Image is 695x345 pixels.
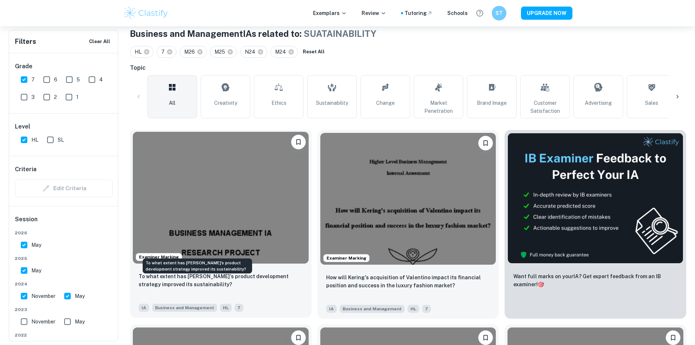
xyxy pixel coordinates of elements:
h6: Criteria [15,165,36,174]
a: Schools [447,9,468,17]
div: N24 [240,46,267,58]
span: 7 [161,48,168,56]
button: UPGRADE NOW [521,7,572,20]
span: Change [376,99,395,107]
button: Clear All [87,36,112,47]
p: Exemplars [313,9,347,17]
span: All [169,99,175,107]
a: ThumbnailWant full marks on yourIA? Get expert feedback from an IB examiner! [505,130,686,319]
a: Examiner MarkingBookmarkTo what extent has Zara's product development strategy improved its susta... [130,130,312,319]
span: 5 [77,76,80,84]
div: 7 [157,46,177,58]
span: May [31,241,41,249]
span: 3 [31,93,35,101]
h6: Filters [15,37,36,47]
button: Bookmark [478,330,493,345]
span: Examiner Marking [136,254,182,260]
span: May [31,267,41,275]
p: Want full marks on your IA ? Get expert feedback from an IB examiner! [513,272,677,288]
span: M25 [215,48,228,56]
span: M24 [275,48,289,56]
button: Bookmark [666,330,680,345]
span: May [75,318,85,326]
button: ST [492,6,506,20]
span: 2023 [15,306,113,313]
span: HL [31,136,38,144]
img: Clastify logo [123,6,169,20]
span: IA [139,304,149,312]
span: May [75,292,85,300]
span: Sustainability [316,99,348,107]
span: Market Penetration [417,99,460,115]
span: 4 [99,76,103,84]
h6: Level [15,122,113,131]
span: 7 [31,76,35,84]
span: 2025 [15,255,113,262]
span: November [31,292,55,300]
span: SUATAINABILITY [304,28,377,39]
p: Review [362,9,386,17]
div: HL [130,46,154,58]
span: HL [135,48,145,56]
button: Bookmark [291,135,306,149]
span: Brand Image [477,99,507,107]
span: 7 [422,305,431,313]
div: To what extent has [PERSON_NAME]'s product development strategy improved its sustainability? [143,258,252,273]
span: November [31,318,55,326]
img: Thumbnail [507,133,683,264]
span: Ethics [271,99,286,107]
h6: Grade [15,62,113,71]
button: Bookmark [291,330,306,345]
span: 6 [54,76,57,84]
span: Examiner Marking [324,255,369,261]
div: M24 [270,46,298,58]
p: How will Kering's acquisition of Valentino impact its financial position and success in the luxur... [326,273,490,290]
p: To what extent has Zara's product development strategy improved its sustainability? [139,272,303,288]
img: Business and Management IA example thumbnail: To what extent has Zara's product develo [133,132,309,264]
div: M25 [210,46,237,58]
span: Creativity [214,99,237,107]
button: Bookmark [478,136,493,150]
a: Tutoring [405,9,433,17]
div: Criteria filters are unavailable when searching by topic [15,180,113,197]
span: 2026 [15,230,113,236]
span: Sales [645,99,658,107]
h6: Topic [130,64,686,72]
span: N24 [245,48,259,56]
span: 2024 [15,281,113,287]
span: 1 [76,93,78,101]
span: Advertising [585,99,612,107]
div: M26 [179,46,207,58]
h6: Session [15,215,113,230]
button: Help and Feedback [474,7,486,19]
span: Business and Management [340,305,405,313]
span: 2022 [15,332,113,338]
span: 🎯 [538,281,544,287]
h1: Business and Management IAs related to: [130,27,686,40]
h6: ST [495,9,503,17]
span: HL [408,305,419,313]
span: SL [58,136,64,144]
button: Reset All [301,46,327,57]
span: M26 [184,48,198,56]
span: HL [220,304,232,312]
span: Business and Management [152,304,217,312]
span: Customer Satisfaction [524,99,567,115]
span: IA [326,305,337,313]
span: 2 [54,93,57,101]
img: Business and Management IA example thumbnail: How will Kering's acquisition of Valenti [320,133,496,265]
span: 7 [235,304,243,312]
a: Examiner MarkingBookmarkHow will Kering's acquisition of Valentino impact its financial position ... [317,130,499,319]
